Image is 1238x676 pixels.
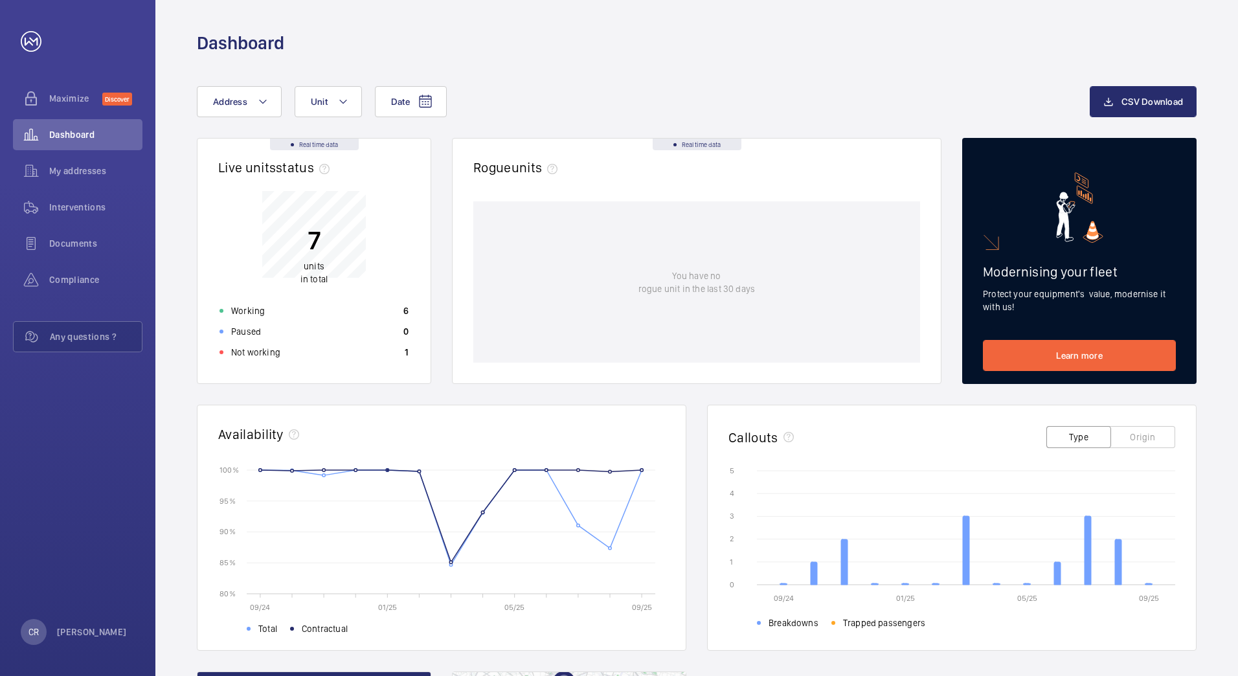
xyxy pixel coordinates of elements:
span: Contractual [302,622,348,635]
span: Compliance [49,273,142,286]
text: 09/24 [250,603,270,612]
text: 95 % [219,496,236,505]
text: 80 % [219,589,236,598]
div: Real time data [270,139,359,150]
text: 4 [730,489,734,498]
text: 01/25 [378,603,397,612]
button: CSV Download [1090,86,1197,117]
p: You have no rogue unit in the last 30 days [638,269,755,295]
span: Date [391,96,410,107]
img: marketing-card.svg [1056,172,1103,243]
span: Unit [311,96,328,107]
h2: Availability [218,426,284,442]
button: Unit [295,86,362,117]
button: Origin [1110,426,1175,448]
span: Interventions [49,201,142,214]
span: My addresses [49,164,142,177]
p: 7 [300,224,328,256]
span: status [276,159,335,175]
p: CR [28,625,39,638]
text: 100 % [219,465,239,474]
text: 2 [730,534,734,543]
span: Total [258,622,277,635]
p: Paused [231,325,261,338]
text: 85 % [219,558,236,567]
h1: Dashboard [197,31,284,55]
span: Documents [49,237,142,250]
span: Address [213,96,247,107]
p: Protect your equipment's value, modernise it with us! [983,287,1176,313]
p: Working [231,304,265,317]
span: Breakdowns [769,616,818,629]
button: Type [1046,426,1111,448]
text: 09/25 [632,603,652,612]
p: in total [300,260,328,286]
text: 01/25 [896,594,915,603]
span: units [512,159,563,175]
text: 05/25 [504,603,524,612]
span: units [304,261,324,271]
h2: Live units [218,159,335,175]
h2: Rogue [473,159,563,175]
text: 1 [730,558,733,567]
p: [PERSON_NAME] [57,625,127,638]
text: 0 [730,580,734,589]
text: 90 % [219,527,236,536]
span: Any questions ? [50,330,142,343]
span: Trapped passengers [843,616,925,629]
h2: Callouts [728,429,778,445]
h2: Modernising your fleet [983,264,1176,280]
span: Maximize [49,92,102,105]
p: 1 [405,346,409,359]
text: 3 [730,512,734,521]
a: Learn more [983,340,1176,371]
span: Dashboard [49,128,142,141]
text: 09/24 [774,594,794,603]
text: 05/25 [1017,594,1037,603]
span: CSV Download [1121,96,1183,107]
text: 09/25 [1139,594,1159,603]
div: Real time data [653,139,741,150]
p: Not working [231,346,280,359]
button: Address [197,86,282,117]
button: Date [375,86,447,117]
p: 0 [403,325,409,338]
span: Discover [102,93,132,106]
p: 6 [403,304,409,317]
text: 5 [730,466,734,475]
